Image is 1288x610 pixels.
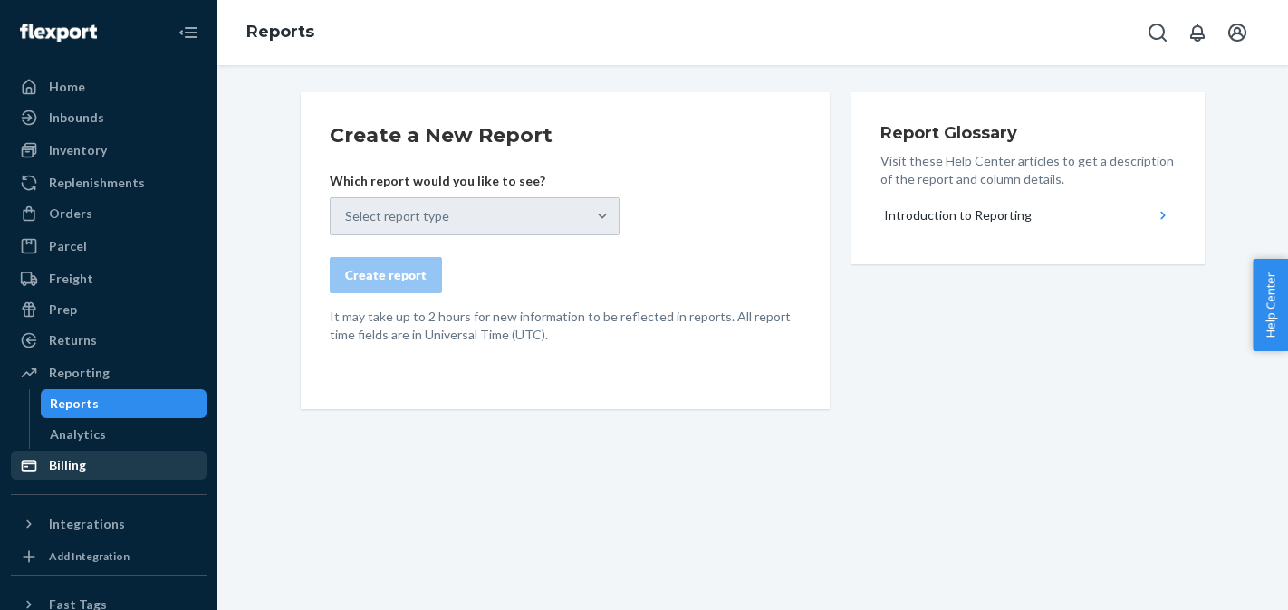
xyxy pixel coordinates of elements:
img: Flexport logo [20,24,97,42]
button: Open account menu [1219,14,1255,51]
div: Parcel [49,237,87,255]
button: Create report [330,257,442,293]
div: Replenishments [49,174,145,192]
a: Analytics [41,420,207,449]
div: Create report [345,266,427,284]
button: Help Center [1253,259,1288,351]
p: Which report would you like to see? [330,172,620,190]
a: Freight [11,264,207,293]
a: Orders [11,199,207,228]
div: Returns [49,331,97,349]
p: It may take up to 2 hours for new information to be reflected in reports. All report time fields ... [330,308,801,344]
a: Billing [11,451,207,480]
div: Introduction to Reporting [884,206,1032,224]
div: Inventory [49,141,107,159]
a: Returns [11,326,207,355]
button: Introduction to Reporting [880,195,1176,235]
div: Freight [49,270,93,288]
div: Billing [49,456,86,474]
div: Reporting [49,364,110,382]
a: Add Integration [11,546,207,567]
a: Reporting [11,358,207,387]
div: Inbounds [49,109,104,127]
div: Home [49,78,85,96]
div: Add Integration [49,548,130,564]
button: Open Search Box [1139,14,1176,51]
div: Integrations [49,515,125,533]
a: Parcel [11,232,207,261]
a: Reports [41,389,207,418]
div: Reports [50,395,99,413]
a: Inventory [11,136,207,165]
a: Replenishments [11,168,207,197]
div: Orders [49,205,92,223]
p: Visit these Help Center articles to get a description of the report and column details. [880,152,1176,188]
a: Inbounds [11,103,207,132]
button: Close Navigation [170,14,207,51]
div: Prep [49,300,77,319]
a: Prep [11,295,207,324]
a: Reports [246,22,314,42]
button: Integrations [11,510,207,539]
button: Open notifications [1179,14,1216,51]
ol: breadcrumbs [232,6,329,59]
div: Analytics [50,425,106,443]
h2: Create a New Report [330,121,801,150]
a: Home [11,72,207,101]
h3: Report Glossary [880,121,1176,145]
